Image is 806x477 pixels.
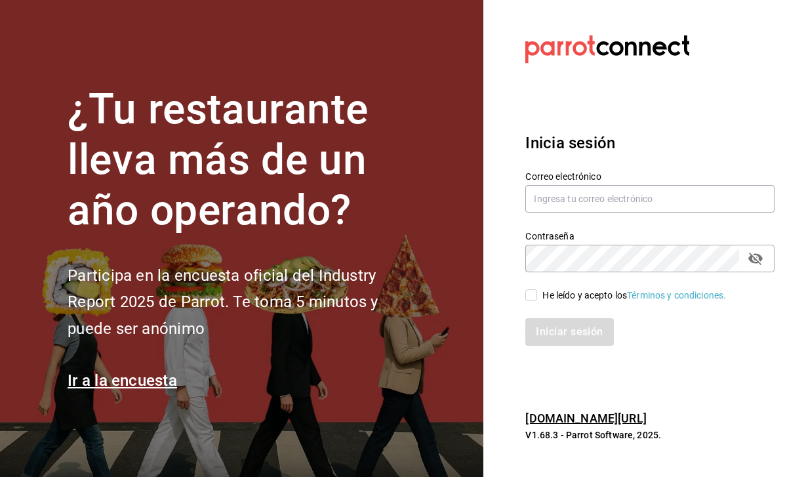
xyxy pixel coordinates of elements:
[68,371,177,390] a: Ir a la encuesta
[525,131,775,155] h3: Inicia sesión
[525,428,775,442] p: V1.68.3 - Parrot Software, 2025.
[627,290,726,301] a: Términos y condiciones.
[68,85,422,236] h1: ¿Tu restaurante lleva más de un año operando?
[525,232,775,241] label: Contraseña
[525,185,775,213] input: Ingresa tu correo electrónico
[525,172,775,181] label: Correo electrónico
[542,289,726,302] div: He leído y acepto los
[68,262,422,342] h2: Participa en la encuesta oficial del Industry Report 2025 de Parrot. Te toma 5 minutos y puede se...
[744,247,767,270] button: passwordField
[525,411,646,425] a: [DOMAIN_NAME][URL]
